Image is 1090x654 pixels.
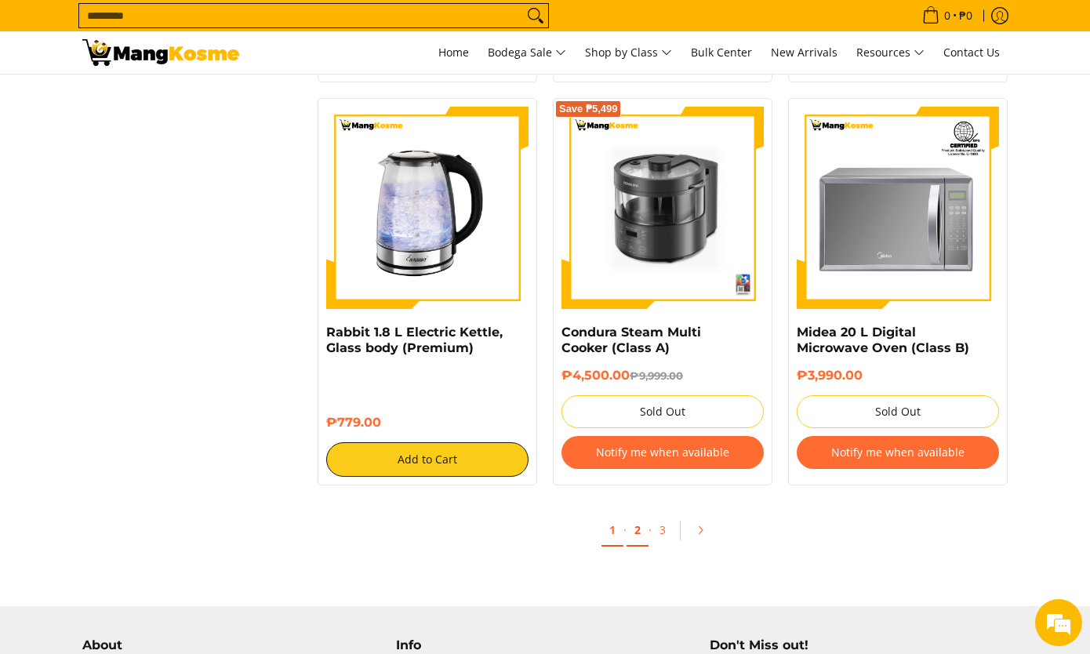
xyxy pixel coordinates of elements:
h6: ₱4,500.00 [561,368,764,383]
a: Bodega Sale [480,31,574,74]
span: We're online! [91,198,216,356]
span: · [623,522,627,537]
img: Rabbit 1.8 L Electric Kettle, Glass body (Premium) [326,107,529,309]
button: Add to Cart [326,442,529,477]
div: Chat with us now [82,88,263,108]
button: Search [523,4,548,27]
h4: Don't Miss out! [710,638,1008,653]
span: Bodega Sale [488,43,566,63]
a: Resources [848,31,932,74]
span: Resources [856,43,925,63]
a: Bulk Center [683,31,760,74]
img: Midea 20 L Digital Microwave Oven (Class B) [797,107,999,309]
span: Bulk Center [691,45,752,60]
h6: ₱3,990.00 [797,368,999,383]
textarea: Type your message and hit 'Enter' [8,428,299,483]
span: Contact Us [943,45,1000,60]
img: Small Appliances l Mang Kosme: Home Appliances Warehouse Sale [82,39,239,66]
span: New Arrivals [771,45,837,60]
span: • [917,7,977,24]
h4: About [82,638,380,653]
span: Save ₱5,499 [559,104,618,114]
button: Notify me when available [797,436,999,469]
div: Minimize live chat window [257,8,295,45]
button: Notify me when available [561,436,764,469]
span: Home [438,45,469,60]
button: Sold Out [561,395,764,428]
a: 1 [601,514,623,547]
span: Shop by Class [585,43,672,63]
img: Condura Steam Multi Cooker (Class A) [561,107,764,309]
a: Home [431,31,477,74]
span: · [649,522,652,537]
a: Midea 20 L Digital Microwave Oven (Class B) [797,325,969,355]
h4: Info [396,638,694,653]
a: Condura Steam Multi Cooker (Class A) [561,325,701,355]
button: Sold Out [797,395,999,428]
nav: Main Menu [255,31,1008,74]
a: Rabbit 1.8 L Electric Kettle, Glass body (Premium) [326,325,503,355]
del: ₱9,999.00 [630,369,683,382]
h6: ₱779.00 [326,415,529,431]
span: ₱0 [957,10,975,21]
ul: Pagination [310,509,1016,559]
a: 3 [652,514,674,545]
a: Shop by Class [577,31,680,74]
a: Contact Us [936,31,1008,74]
span: 0 [942,10,953,21]
a: 2 [627,514,649,547]
a: New Arrivals [763,31,845,74]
